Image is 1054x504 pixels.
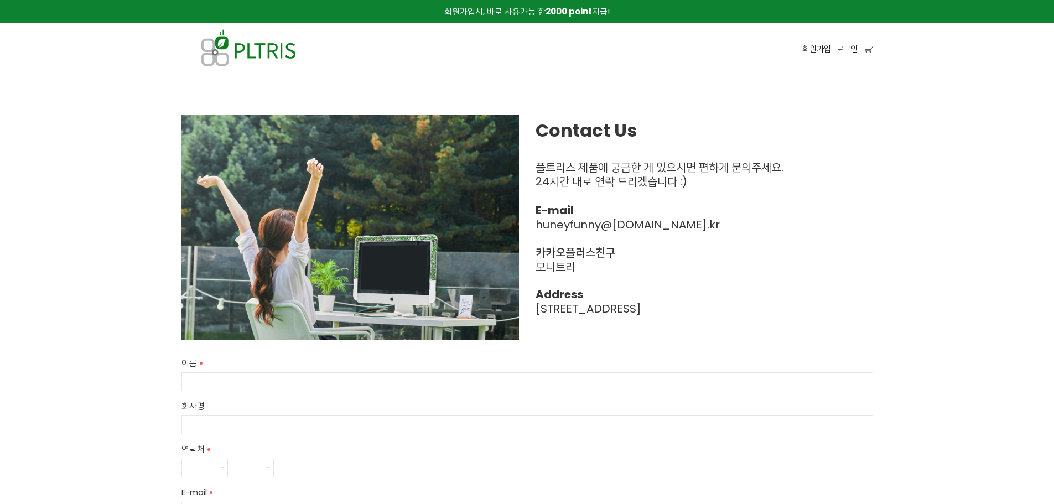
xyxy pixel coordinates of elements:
span: 플트리스 제품에 궁금한 게 있으시면 편하게 문의주세요. [536,159,783,175]
span: 24시간 내로 연락 드리겠습니다 :) [536,174,687,189]
label: 회사명 [181,399,873,413]
span: 회원가입시, 바로 사용가능 한 지급! [444,6,610,17]
span: 모니트리 [536,259,575,274]
span: - [220,461,225,474]
a: huneyfunny@ [536,217,612,232]
a: 로그인 [837,43,858,55]
strong: 카카오플러스친구 [536,245,615,260]
label: 연락처 [181,443,873,456]
strong: Address [536,287,583,302]
strong: E-mail [536,202,574,218]
span: .kr [536,217,720,232]
strong: 2000 point [546,6,592,17]
a: [DOMAIN_NAME] [612,217,707,232]
a: 회원가입 [802,43,831,55]
strong: Contact Us [536,118,637,143]
span: - [266,461,271,474]
span: [STREET_ADDRESS] [536,301,641,316]
label: 이름 [181,356,873,370]
label: E-mail [181,486,873,499]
